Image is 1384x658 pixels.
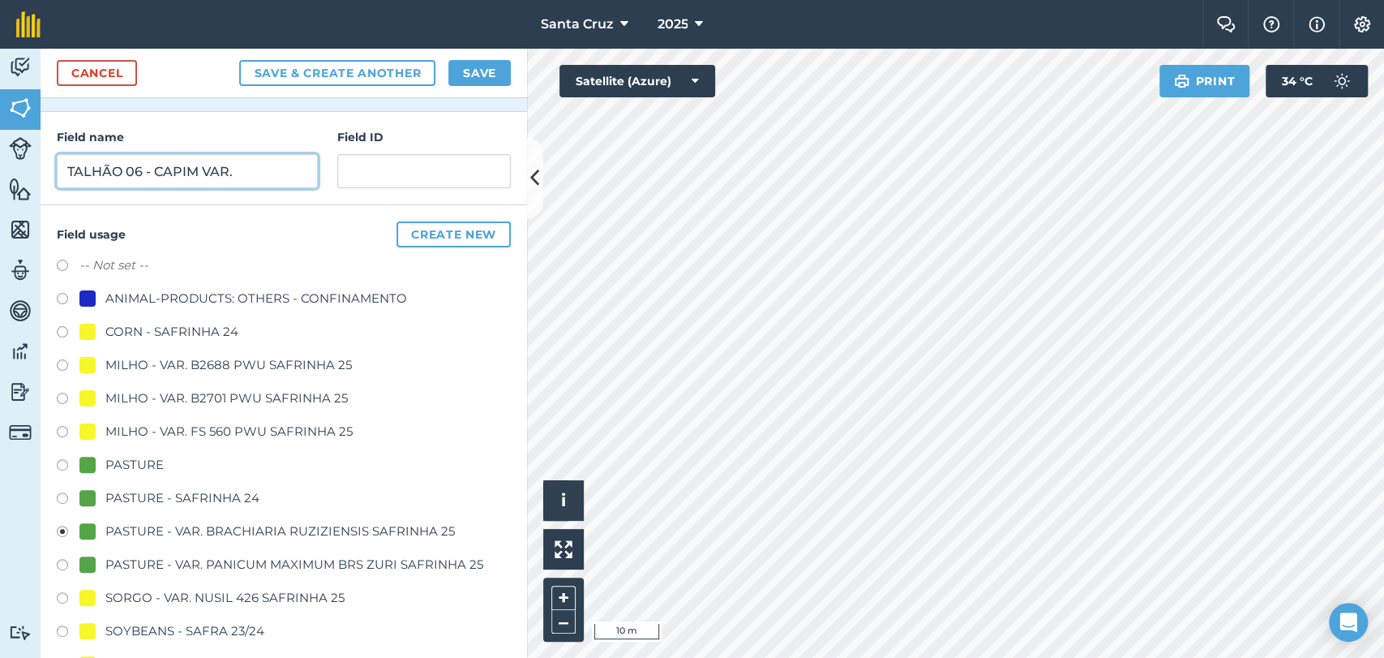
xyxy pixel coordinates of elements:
[1266,65,1368,97] button: 34 °C
[551,610,576,634] button: –
[1216,16,1236,32] img: Two speech bubbles overlapping with the left bubble in the forefront
[559,65,715,97] button: Satellite (Azure)
[551,586,576,610] button: +
[9,137,32,160] img: svg+xml;base64,PD94bWwgdmVyc2lvbj0iMS4wIiBlbmNvZGluZz0idXRmLTgiPz4KPCEtLSBHZW5lcmF0b3I6IEFkb2JlIE...
[337,128,511,146] h4: Field ID
[239,60,435,86] button: Save & Create Another
[9,177,32,201] img: svg+xml;base64,PHN2ZyB4bWxucz0iaHR0cDovL3d3dy53My5vcmcvMjAwMC9zdmciIHdpZHRoPSI1NiIgaGVpZ2h0PSI2MC...
[57,128,318,146] h4: Field name
[105,588,345,608] div: SORGO - VAR. NUSIL 426 SAFRINHA 25
[105,522,455,541] div: PASTURE - VAR. BRACHIARIA RUZIZIENSIS SAFRINHA 25
[105,621,264,641] div: SOYBEANS - SAFRA 23/24
[1352,16,1372,32] img: A cog icon
[79,256,148,275] label: -- Not set --
[9,380,32,404] img: svg+xml;base64,PD94bWwgdmVyc2lvbj0iMS4wIiBlbmNvZGluZz0idXRmLTgiPz4KPCEtLSBHZW5lcmF0b3I6IEFkb2JlIE...
[9,217,32,242] img: svg+xml;base64,PHN2ZyB4bWxucz0iaHR0cDovL3d3dy53My5vcmcvMjAwMC9zdmciIHdpZHRoPSI1NiIgaGVpZ2h0PSI2MC...
[1282,65,1313,97] span: 34 ° C
[105,389,348,408] div: MILHO - VAR. B2701 PWU SAFRINHA 25
[657,15,688,34] span: 2025
[555,540,572,558] img: Four arrows, one pointing top left, one top right, one bottom right and the last bottom left
[105,422,353,441] div: MILHO - VAR. FS 560 PWU SAFRINHA 25
[57,221,511,247] h4: Field usage
[1174,71,1189,91] img: svg+xml;base64,PHN2ZyB4bWxucz0iaHR0cDovL3d3dy53My5vcmcvMjAwMC9zdmciIHdpZHRoPSIxOSIgaGVpZ2h0PSIyNC...
[540,15,613,34] span: Santa Cruz
[105,555,483,574] div: PASTURE - VAR. PANICUM MAXIMUM BRS ZURI SAFRINHA 25
[9,625,32,640] img: svg+xml;base64,PD94bWwgdmVyc2lvbj0iMS4wIiBlbmNvZGluZz0idXRmLTgiPz4KPCEtLSBHZW5lcmF0b3I6IEFkb2JlIE...
[9,55,32,80] img: svg+xml;base64,PD94bWwgdmVyc2lvbj0iMS4wIiBlbmNvZGluZz0idXRmLTgiPz4KPCEtLSBHZW5lcmF0b3I6IEFkb2JlIE...
[561,490,566,510] span: i
[9,299,32,323] img: svg+xml;base64,PD94bWwgdmVyc2lvbj0iMS4wIiBlbmNvZGluZz0idXRmLTgiPz4KPCEtLSBHZW5lcmF0b3I6IEFkb2JlIE...
[396,221,511,247] button: Create new
[105,322,238,342] div: CORN - SAFRINHA 24
[1262,16,1281,32] img: A question mark icon
[57,60,137,86] a: Cancel
[1309,15,1325,34] img: svg+xml;base64,PHN2ZyB4bWxucz0iaHR0cDovL3d3dy53My5vcmcvMjAwMC9zdmciIHdpZHRoPSIxNyIgaGVpZ2h0PSIxNy...
[1326,65,1358,97] img: svg+xml;base64,PD94bWwgdmVyc2lvbj0iMS4wIiBlbmNvZGluZz0idXRmLTgiPz4KPCEtLSBHZW5lcmF0b3I6IEFkb2JlIE...
[9,339,32,363] img: svg+xml;base64,PD94bWwgdmVyc2lvbj0iMS4wIiBlbmNvZGluZz0idXRmLTgiPz4KPCEtLSBHZW5lcmF0b3I6IEFkb2JlIE...
[105,355,352,375] div: MILHO - VAR. B2688 PWU SAFRINHA 25
[1329,603,1368,642] div: Open Intercom Messenger
[16,11,41,37] img: fieldmargin Logo
[9,96,32,120] img: svg+xml;base64,PHN2ZyB4bWxucz0iaHR0cDovL3d3dy53My5vcmcvMjAwMC9zdmciIHdpZHRoPSI1NiIgaGVpZ2h0PSI2MC...
[448,60,511,86] button: Save
[105,455,164,475] div: PASTURE
[105,488,259,508] div: PASTURE - SAFRINHA 24
[105,289,407,308] div: ANIMAL-PRODUCTS: OTHERS - CONFINAMENTO
[543,480,584,521] button: i
[9,421,32,444] img: svg+xml;base64,PD94bWwgdmVyc2lvbj0iMS4wIiBlbmNvZGluZz0idXRmLTgiPz4KPCEtLSBHZW5lcmF0b3I6IEFkb2JlIE...
[1159,65,1250,97] button: Print
[9,258,32,282] img: svg+xml;base64,PD94bWwgdmVyc2lvbj0iMS4wIiBlbmNvZGluZz0idXRmLTgiPz4KPCEtLSBHZW5lcmF0b3I6IEFkb2JlIE...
